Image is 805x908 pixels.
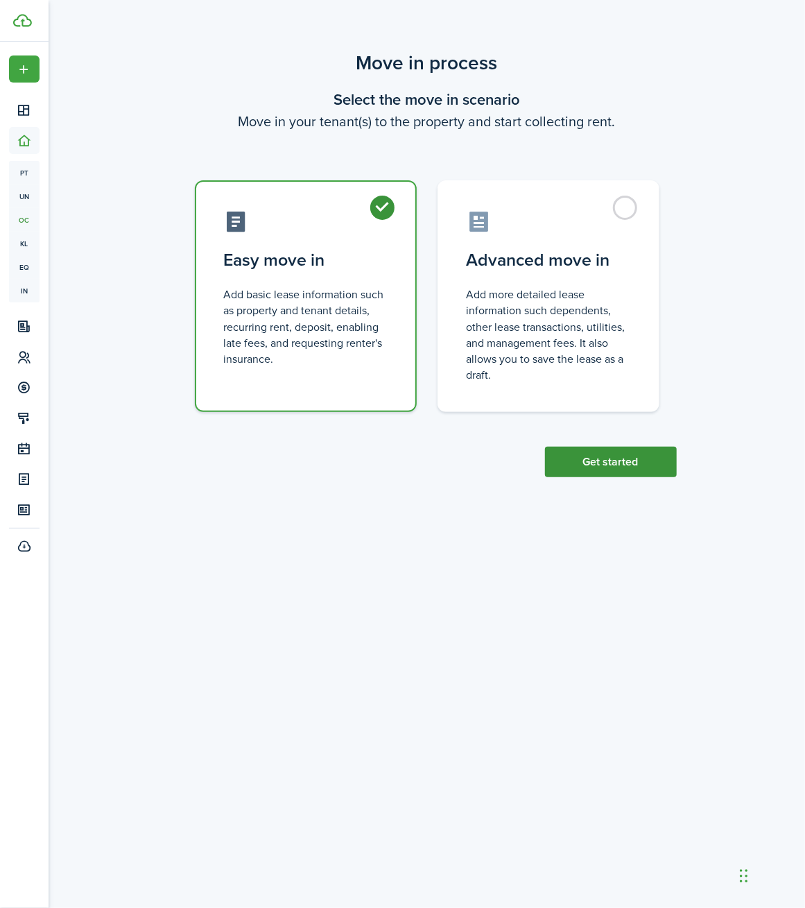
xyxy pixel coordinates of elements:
[9,232,40,255] a: kl
[9,255,40,279] a: eq
[736,841,805,908] iframe: Chat Widget
[545,447,677,477] button: Get started
[224,286,388,367] control-radio-card-description: Add basic lease information such as property and tenant details, recurring rent, deposit, enablin...
[9,185,40,208] a: un
[467,248,630,273] control-radio-card-title: Advanced move in
[9,208,40,232] a: oc
[13,14,32,27] img: TenantCloud
[9,279,40,302] a: in
[9,161,40,185] a: pt
[740,855,748,897] div: Drag
[224,248,388,273] control-radio-card-title: Easy move in
[178,111,677,132] wizard-step-header-description: Move in your tenant(s) to the property and start collecting rent.
[178,49,677,78] scenario-title: Move in process
[9,55,40,83] button: Open menu
[178,88,677,111] wizard-step-header-title: Select the move in scenario
[467,286,630,383] control-radio-card-description: Add more detailed lease information such dependents, other lease transactions, utilities, and man...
